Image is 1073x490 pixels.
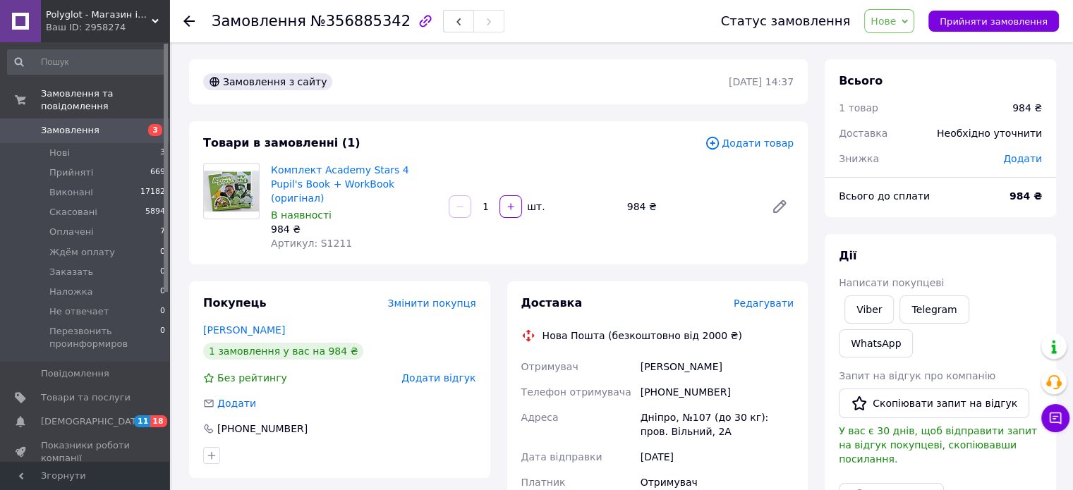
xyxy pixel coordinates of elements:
span: Змінити покупця [388,298,476,309]
button: Чат з покупцем [1041,404,1069,432]
span: Додати товар [705,135,794,151]
span: Доставка [839,128,887,139]
div: Статус замовлення [721,14,851,28]
span: Дії [839,249,856,262]
span: 669 [150,166,165,179]
span: Ждём оплату [49,246,115,259]
div: Ваш ID: 2958274 [46,21,169,34]
span: Телефон отримувача [521,386,631,398]
input: Пошук [7,49,166,75]
span: Заказать [49,266,93,278]
a: Viber [844,295,894,324]
div: [PHONE_NUMBER] [216,422,309,436]
span: Нові [49,147,70,159]
span: Всього до сплати [839,190,930,202]
a: Редагувати [765,192,794,221]
span: Скасовані [49,206,97,219]
span: Замовлення [212,13,306,30]
span: [DEMOGRAPHIC_DATA] [41,415,145,428]
span: Редагувати [734,298,794,309]
div: 984 ₴ [622,197,760,216]
span: Запит на відгук про компанію [839,370,995,381]
span: Показники роботи компанії [41,439,131,465]
span: Написати покупцеві [839,277,944,288]
span: 0 [160,305,165,318]
button: Прийняти замовлення [928,11,1059,32]
div: [PERSON_NAME] [638,354,796,379]
span: №356885342 [310,13,411,30]
span: 0 [160,286,165,298]
div: 984 ₴ [1012,101,1042,115]
span: Повідомлення [41,367,109,380]
span: 0 [160,246,165,259]
span: Товари в замовленні (1) [203,136,360,149]
span: Не отвечает [49,305,109,318]
span: В наявності [271,209,332,221]
span: Без рейтингу [217,372,287,384]
a: WhatsApp [839,329,913,357]
span: Додати [217,398,256,409]
b: 984 ₴ [1010,190,1042,202]
span: Дата відправки [521,451,602,463]
div: шт. [523,200,546,214]
span: Додати відгук [401,372,475,384]
span: Прийняти замовлення [940,16,1048,27]
span: Покупець [203,296,267,310]
a: Telegram [899,295,969,324]
span: Доставка [521,296,583,310]
span: Замовлення та повідомлення [41,87,169,113]
div: 984 ₴ [271,222,437,236]
a: [PERSON_NAME] [203,324,285,336]
span: 17182 [140,186,165,199]
span: 3 [160,147,165,159]
span: 7 [160,226,165,238]
div: 1 замовлення у вас на 984 ₴ [203,343,363,360]
span: Артикул: S1211 [271,238,352,249]
div: Дніпро, №107 (до 30 кг): пров. Вільний, 2А [638,405,796,444]
time: [DATE] 14:37 [729,76,794,87]
span: Додати [1003,153,1042,164]
span: Оплачені [49,226,94,238]
span: У вас є 30 днів, щоб відправити запит на відгук покупцеві, скопіювавши посилання. [839,425,1037,465]
span: Отримувач [521,361,578,372]
span: Нове [871,16,896,27]
span: Виконані [49,186,93,199]
div: [PHONE_NUMBER] [638,379,796,405]
span: Прийняті [49,166,93,179]
div: Замовлення з сайту [203,73,332,90]
div: Повернутися назад [183,14,195,28]
span: Адреса [521,412,559,423]
span: 1 товар [839,102,878,114]
span: 5894 [145,206,165,219]
span: Перезвонить проинформиров [49,325,160,350]
div: Нова Пошта (безкоштовно від 2000 ₴) [539,329,746,343]
span: 18 [150,415,166,427]
span: Знижка [839,153,879,164]
div: Необхідно уточнити [928,118,1050,149]
img: Комплект Academy Stars 4 Pupil's Book + WorkBook (оригінал) [204,171,259,212]
span: 11 [134,415,150,427]
span: Замовлення [41,124,99,137]
span: 0 [160,266,165,278]
span: 3 [148,124,162,136]
div: [DATE] [638,444,796,470]
a: Комплект Academy Stars 4 Pupil's Book + WorkBook (оригінал) [271,164,409,204]
span: Всього [839,74,883,87]
span: Платник [521,477,566,488]
span: Наложка [49,286,93,298]
span: Товари та послуги [41,391,131,404]
span: 0 [160,325,165,350]
button: Скопіювати запит на відгук [839,388,1029,418]
span: Polyglot - Магазин іноземної літератури [46,8,152,21]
